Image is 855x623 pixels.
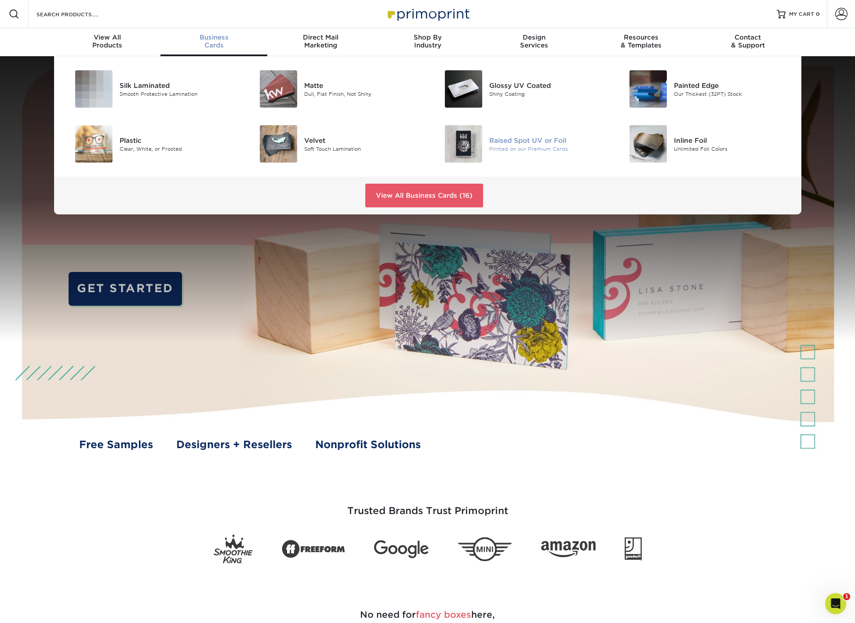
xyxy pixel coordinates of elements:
a: Silk Laminated Business Cards Silk Laminated Smooth Protective Lamination [65,67,236,111]
a: Contact& Support [695,28,801,56]
a: Matte Business Cards Matte Dull, Flat Finish, Not Shiny [249,67,421,111]
input: SEARCH PRODUCTS..... [36,9,121,19]
span: MY CART [789,11,814,18]
span: Shop By [374,33,481,41]
a: Painted Edge Business Cards Painted Edge Our Thickest (32PT) Stock [619,67,791,111]
a: Direct MailMarketing [267,28,374,56]
img: Matte Business Cards [260,70,297,108]
a: Resources& Templates [588,28,695,56]
div: Painted Edge [674,80,790,90]
img: Raised Spot UV or Foil Business Cards [445,125,482,163]
div: Our Thickest (32PT) Stock [674,90,790,98]
span: 0 [816,11,820,17]
div: Marketing [267,33,374,49]
a: View AllProducts [54,28,161,56]
a: Shop ByIndustry [374,28,481,56]
div: Glossy UV Coated [489,80,606,90]
img: Velvet Business Cards [260,125,297,163]
div: Unlimited Foil Colors [674,145,790,152]
div: Matte [304,80,421,90]
a: Nonprofit Solutions [315,437,421,453]
div: Dull, Flat Finish, Not Shiny [304,90,421,98]
span: Design [481,33,588,41]
span: View All [54,33,161,41]
img: Google [374,540,429,558]
div: Cards [160,33,267,49]
a: Plastic Business Cards Plastic Clear, White, or Frosted [65,122,236,166]
img: Inline Foil Business Cards [629,125,667,163]
span: Resources [588,33,695,41]
div: Inline Foil [674,135,790,145]
img: Amazon [541,541,596,558]
div: Plastic [120,135,236,145]
a: Raised Spot UV or Foil Business Cards Raised Spot UV or Foil Printed on our Premium Cards [434,122,606,166]
span: Direct Mail [267,33,374,41]
a: View All Business Cards (16) [365,184,483,207]
div: Shiny Coating [489,90,606,98]
div: Industry [374,33,481,49]
div: Soft Touch Lamination [304,145,421,152]
img: Painted Edge Business Cards [629,70,667,108]
span: 1 [843,593,850,600]
span: Business [160,33,267,41]
img: Smoothie King [214,534,253,564]
div: Smooth Protective Lamination [120,90,236,98]
a: Designers + Resellers [176,437,292,453]
div: Silk Laminated [120,80,236,90]
div: Printed on our Premium Cards [489,145,606,152]
img: Goodwill [625,537,642,561]
a: Velvet Business Cards Velvet Soft Touch Lamination [249,122,421,166]
img: Glossy UV Coated Business Cards [445,70,482,108]
div: Products [54,33,161,49]
div: & Templates [588,33,695,49]
div: & Support [695,33,801,49]
div: Raised Spot UV or Foil [489,135,606,145]
div: Services [481,33,588,49]
img: Mini [458,537,512,561]
div: Clear, White, or Frosted [120,145,236,152]
span: fancy boxes [416,609,471,620]
a: Inline Foil Business Cards Inline Foil Unlimited Foil Colors [619,122,791,166]
a: Glossy UV Coated Business Cards Glossy UV Coated Shiny Coating [434,67,606,111]
img: Freeform [282,535,345,563]
img: Silk Laminated Business Cards [75,70,113,108]
span: Contact [695,33,801,41]
a: BusinessCards [160,28,267,56]
div: Velvet [304,135,421,145]
h3: Trusted Brands Trust Primoprint [171,484,685,527]
iframe: Intercom live chat [825,593,846,614]
a: DesignServices [481,28,588,56]
img: Primoprint [384,4,472,23]
img: Plastic Business Cards [75,125,113,163]
a: Free Samples [79,437,153,453]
